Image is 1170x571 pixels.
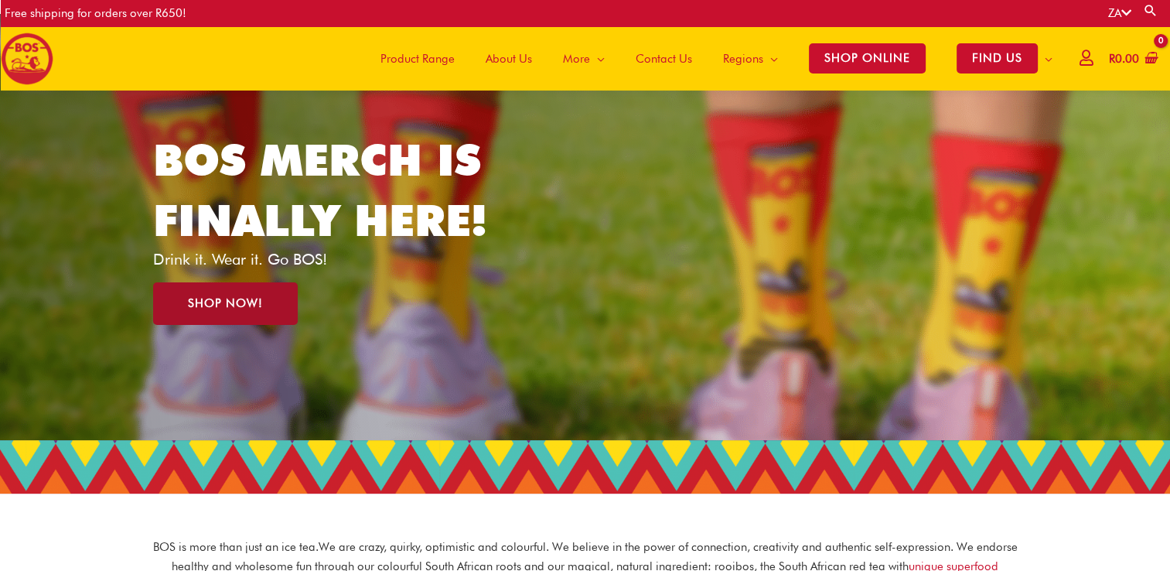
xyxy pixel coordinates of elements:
span: FIND US [957,43,1038,74]
a: Contact Us [620,26,708,91]
a: Regions [708,26,793,91]
bdi: 0.00 [1109,52,1139,66]
a: Product Range [365,26,470,91]
nav: Site Navigation [353,26,1068,91]
img: BOS logo finals-200px [1,32,53,85]
a: BOS MERCH IS FINALLY HERE! [153,134,487,246]
span: SHOP NOW! [188,298,263,309]
a: More [547,26,620,91]
a: Search button [1143,3,1158,18]
span: More [563,36,590,82]
a: SHOP ONLINE [793,26,941,91]
a: View Shopping Cart, empty [1106,42,1158,77]
a: ZA [1108,6,1131,20]
a: About Us [470,26,547,91]
p: Drink it. Wear it. Go BOS! [153,251,510,267]
span: Contact Us [636,36,692,82]
span: R [1109,52,1115,66]
span: Product Range [380,36,455,82]
span: About Us [486,36,532,82]
span: SHOP ONLINE [809,43,926,74]
span: Regions [723,36,763,82]
a: SHOP NOW! [153,282,298,325]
